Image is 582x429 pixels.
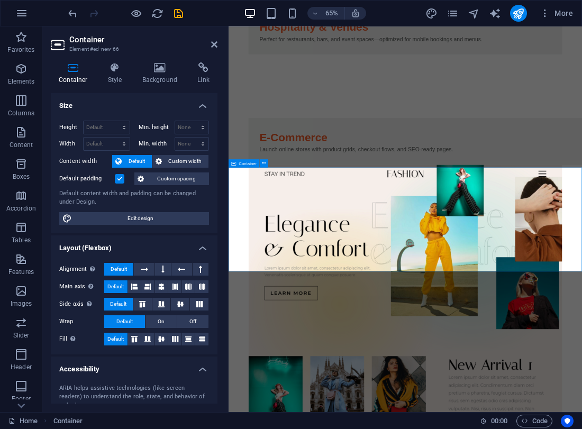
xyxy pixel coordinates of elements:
i: Undo: Add element (Ctrl+Z) [67,7,79,20]
p: Boxes [13,172,30,181]
i: Publish [512,7,524,20]
h4: Background [134,62,190,85]
span: : [498,417,500,425]
button: Code [516,415,552,427]
span: Custom spacing [147,172,206,185]
h2: Container [69,35,217,44]
button: Click here to leave preview mode and continue editing [130,7,142,20]
button: pages [447,7,459,20]
p: Slider [13,331,30,340]
i: AI Writer [489,7,501,20]
i: Reload page [151,7,163,20]
p: Accordion [6,204,36,213]
span: Custom width [165,155,206,168]
button: navigator [468,7,480,20]
h4: Layout (Flexbox) [51,235,217,254]
button: undo [66,7,79,20]
span: Default [107,280,124,293]
span: 00 00 [491,415,507,427]
h3: Element #ed-new-66 [69,44,196,54]
button: Default [104,333,128,345]
button: Default [112,155,152,168]
button: More [535,5,577,22]
h4: Accessibility [51,357,217,376]
button: Default [104,280,128,293]
span: Default [116,315,133,328]
p: Features [8,268,34,276]
label: Default padding [59,172,115,185]
button: publish [510,5,527,22]
button: On [145,315,177,328]
button: Edit design [59,212,209,225]
button: design [425,7,438,20]
nav: breadcrumb [53,415,83,427]
span: Default [125,155,149,168]
label: Alignment [59,263,104,276]
label: Min. width [139,141,175,147]
label: Wrap [59,315,104,328]
span: Default [107,333,124,345]
label: Fill [59,333,104,345]
a: Click to cancel selection. Double-click to open Pages [8,415,38,427]
button: Default [104,298,133,311]
p: Columns [8,109,34,117]
button: Off [177,315,208,328]
label: Content width [59,155,112,168]
button: Custom spacing [134,172,209,185]
h6: 65% [323,7,340,20]
p: Footer [12,395,31,403]
button: Default [104,315,145,328]
i: Design (Ctrl+Alt+Y) [425,7,438,20]
p: Tables [12,236,31,244]
button: text_generator [489,7,502,20]
button: Default [104,263,133,276]
span: Default [111,263,127,276]
span: More [540,8,573,19]
i: Save (Ctrl+S) [172,7,185,20]
p: Header [11,363,32,371]
span: Code [521,415,548,427]
button: save [172,7,185,20]
i: Navigator [468,7,480,20]
button: 65% [307,7,345,20]
button: reload [151,7,163,20]
label: Side axis [59,298,104,311]
p: Elements [8,77,35,86]
h4: Size [51,93,217,112]
label: Height [59,124,83,130]
span: Off [189,315,196,328]
button: Custom width [152,155,209,168]
label: Min. height [139,124,175,130]
i: On resize automatically adjust zoom level to fit chosen device. [351,8,360,18]
h4: Link [189,62,217,85]
span: Default [110,298,126,311]
p: Content [10,141,33,149]
label: Width [59,141,83,147]
h4: Container [51,62,100,85]
p: Favorites [7,45,34,54]
button: Usercentrics [561,415,574,427]
span: On [158,315,165,328]
label: Main axis [59,280,104,293]
span: Edit design [75,212,206,225]
p: Images [11,299,32,308]
div: Default content width and padding can be changed under Design. [59,189,209,207]
span: Click to select. Double-click to edit [53,415,83,427]
h4: Style [100,62,134,85]
div: ARIA helps assistive technologies (like screen readers) to understand the role, state, and behavi... [59,384,209,410]
h6: Session time [480,415,508,427]
span: Container [239,161,257,166]
i: Pages (Ctrl+Alt+S) [447,7,459,20]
